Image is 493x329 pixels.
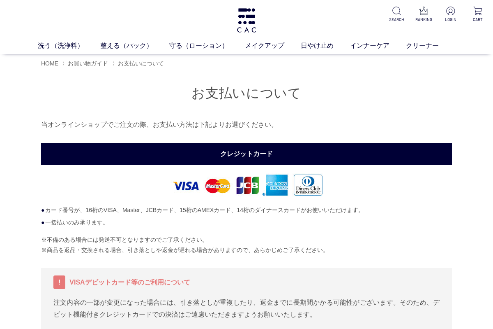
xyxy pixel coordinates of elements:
p: CART [469,16,486,23]
p: ※不備のある場合には発送不可となりますのでご了承ください。 ※商品を返品・交換される場合、引き落としや返金が遅れる場合がありますので、あらかじめご了承ください。 [41,235,452,256]
a: 日やけ止め [301,41,350,51]
li: 〉 [62,60,110,68]
h3: クレジットカード [41,143,452,165]
p: VISAデビットカード等のご利用について [53,276,440,288]
a: メイクアップ [245,41,301,51]
p: RANKING [415,16,432,23]
a: クリーナー [406,41,455,51]
p: LOGIN [442,16,459,23]
a: CART [469,7,486,23]
li: 一括払いのみ承ります。 [48,218,452,226]
a: LOGIN [442,7,459,23]
a: お買い物ガイド [68,60,108,67]
a: インナーケア [350,41,406,51]
a: 守る（ローション） [169,41,245,51]
span: ! [53,275,65,289]
img: logo [236,8,257,33]
a: SEARCH [388,7,405,23]
h1: お支払いについて [41,84,452,102]
p: SEARCH [388,16,405,23]
a: RANKING [415,7,432,23]
p: 注文内容の一部が変更になった場合には、引き落としが重複したり、返金までに長期間かかる可能性がございます。そのため、デビット機能付きクレジットカードでの決済はご遠慮いただきますようお願いいたします。 [53,296,440,321]
a: 洗う（洗浄料） [38,41,100,51]
p: 当オンラインショップでご注文の際、お支払い方法は下記よりお選びください。 [41,119,452,131]
a: 整える（パック） [100,41,169,51]
li: 〉 [112,60,166,68]
span: お支払いについて [118,60,164,67]
li: カード番号が、16桁のVISA、Master、JCBカード、15桁のAMEXカード、14桁のダイナースカードがお使いいただけます。 [48,206,452,214]
a: HOME [41,60,58,67]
